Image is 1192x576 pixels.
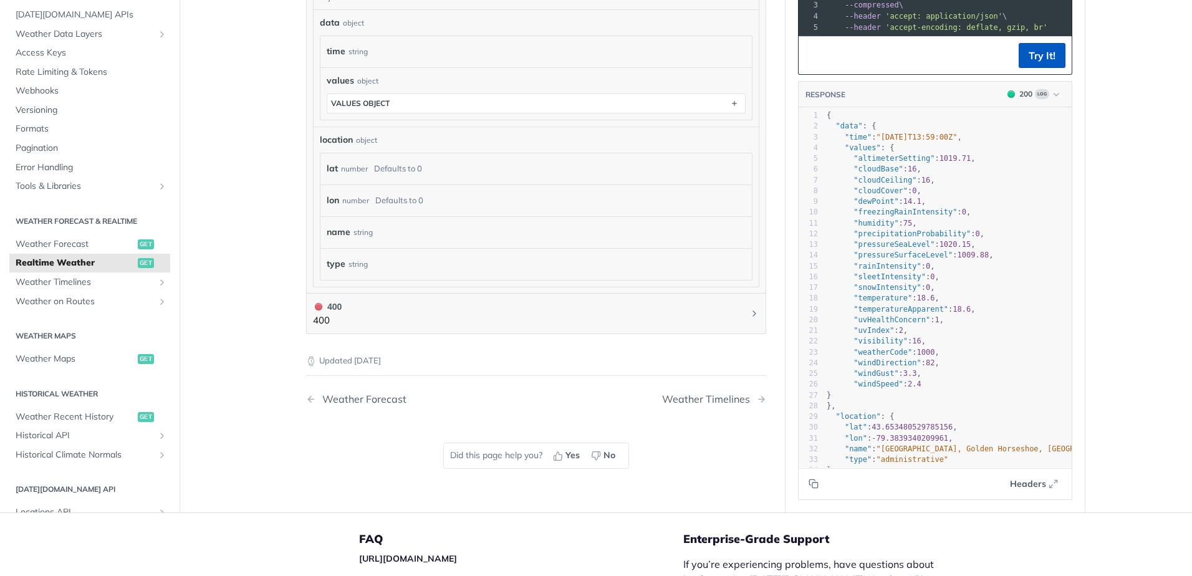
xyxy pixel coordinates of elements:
button: Show subpages for Historical Climate Normals [157,450,167,460]
div: 23 [799,347,818,357]
div: object [356,135,377,146]
h5: FAQ [359,532,683,547]
a: Next Page: Weather Timelines [662,393,766,405]
span: "snowIntensity" [853,283,921,292]
div: 25 [799,368,818,379]
span: 0 [926,261,930,270]
span: "name" [845,444,872,453]
div: 12 [799,229,818,239]
p: 400 [313,314,342,328]
a: Historical Climate NormalsShow subpages for Historical Climate Normals [9,446,170,464]
span: : , [827,251,993,259]
div: 32 [799,444,818,454]
a: Previous Page: Weather Forecast [306,393,503,405]
div: 3 [799,132,818,142]
span: --header [845,23,881,32]
span: --header [845,12,881,21]
span: [DATE][DOMAIN_NAME] APIs [16,9,167,21]
span: "dewPoint" [853,197,898,206]
div: number [342,191,369,209]
span: 1020.15 [940,240,971,249]
span: "sleetIntensity" [853,272,926,281]
span: "windGust" [853,369,898,378]
span: 'accept: application/json' [885,12,1002,21]
a: Historical APIShow subpages for Historical API [9,426,170,445]
div: 13 [799,239,818,250]
nav: Pagination Controls [306,381,766,418]
label: lon [327,191,339,209]
label: lat [327,160,338,178]
span: : , [827,304,976,313]
span: \ [822,12,1007,21]
span: 200 [1007,90,1015,98]
span: 400 [315,303,322,310]
span: "freezingRainIntensity" [853,208,957,216]
span: 16 [921,175,930,184]
button: 200200Log [1001,88,1065,100]
span: : , [827,347,940,356]
span: "location" [835,412,880,421]
button: Show subpages for Weather on Routes [157,296,167,306]
span: Weather Timelines [16,276,154,289]
span: 0 [962,208,966,216]
div: 5 [799,153,818,164]
div: 34 [799,465,818,476]
span: 'accept-encoding: deflate, gzip, br' [885,23,1047,32]
a: Pagination [9,139,170,158]
div: 29 [799,411,818,422]
div: 26 [799,379,818,390]
span: "type" [845,455,872,464]
span: : , [827,272,940,281]
button: Yes [549,446,587,465]
span: --compressed [845,1,899,9]
div: 5 [799,22,820,33]
span: 1009.88 [958,251,989,259]
span: } [827,390,831,399]
h5: Enterprise-Grade Support [683,532,975,547]
div: 8 [799,186,818,196]
div: Defaults to 0 [375,191,423,209]
div: object [343,17,364,29]
span: Webhooks [16,85,167,97]
button: Copy to clipboard [805,474,822,493]
span: 2.4 [908,380,921,388]
span: Historical Climate Normals [16,449,154,461]
span: Yes [565,449,580,462]
span: "pressureSeaLevel" [853,240,935,249]
div: 4 [799,11,820,22]
div: 14 [799,250,818,261]
div: 17 [799,282,818,293]
span: - [872,433,876,442]
div: 1 [799,110,818,121]
span: 16 [908,165,916,173]
span: "pressureSurfaceLevel" [853,251,953,259]
h2: Historical Weather [9,388,170,399]
span: "weatherCode" [853,347,912,356]
span: : , [827,423,958,431]
div: Defaults to 0 [374,160,422,178]
span: : , [827,294,940,302]
svg: Chevron [749,309,759,319]
div: 30 [799,422,818,433]
span: "lat" [845,423,867,431]
span: 0 [930,272,935,281]
button: Show subpages for Tools & Libraries [157,181,167,191]
span: : { [827,143,894,152]
div: 27 [799,390,818,400]
span: "rainIntensity" [853,261,921,270]
span: : , [827,337,926,345]
div: 9 [799,196,818,207]
span: "windSpeed" [853,380,903,388]
span: 18.6 [917,294,935,302]
a: Tools & LibrariesShow subpages for Tools & Libraries [9,177,170,196]
span: "cloudCover" [853,186,908,195]
div: object [357,75,378,87]
span: { [827,111,831,120]
span: : , [827,433,953,442]
span: "windDirection" [853,358,921,367]
span: Pagination [16,142,167,155]
span: 18.6 [953,304,971,313]
div: string [348,255,368,273]
span: \ [822,1,903,9]
span: Access Keys [16,47,167,59]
